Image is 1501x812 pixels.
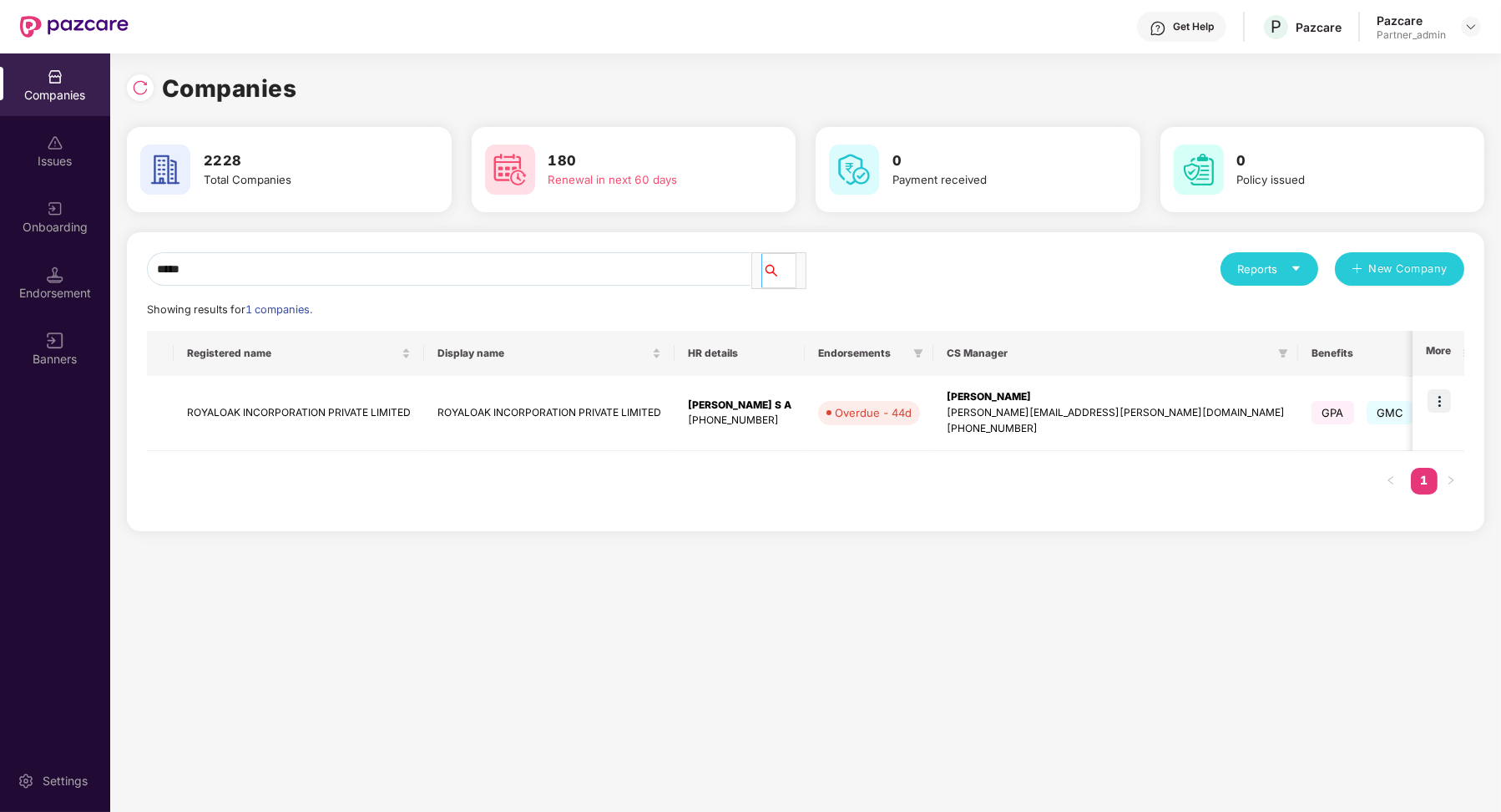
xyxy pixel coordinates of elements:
div: Overdue - 44d [835,404,912,421]
img: svg+xml;base64,PHN2ZyB4bWxucz0iaHR0cDovL3d3dy53My5vcmcvMjAwMC9zdmciIHdpZHRoPSI2MCIgaGVpZ2h0PSI2MC... [829,145,879,195]
span: caret-down [1291,263,1301,274]
div: Total Companies [204,171,397,189]
div: [PERSON_NAME] [947,389,1285,405]
span: New Company [1369,261,1448,277]
h3: 180 [548,150,742,172]
img: svg+xml;base64,PHN2ZyB3aWR0aD0iMTYiIGhlaWdodD0iMTYiIHZpZXdCb3g9IjAgMCAxNiAxNiIgZmlsbD0ibm9uZSIgeG... [47,332,63,349]
div: [PHONE_NUMBER] [688,413,791,429]
span: filter [1275,343,1291,363]
span: GPA [1311,401,1354,424]
img: svg+xml;base64,PHN2ZyB4bWxucz0iaHR0cDovL3d3dy53My5vcmcvMjAwMC9zdmciIHdpZHRoPSI2MCIgaGVpZ2h0PSI2MC... [485,145,535,195]
img: svg+xml;base64,PHN2ZyBpZD0iQ29tcGFuaWVzIiB4bWxucz0iaHR0cDovL3d3dy53My5vcmcvMjAwMC9zdmciIHdpZHRoPS... [47,69,63,85]
img: svg+xml;base64,PHN2ZyB3aWR0aD0iMjAiIGhlaWdodD0iMjAiIHZpZXdCb3g9IjAgMCAyMCAyMCIgZmlsbD0ibm9uZSIgeG... [47,200,63,217]
li: Previous Page [1377,468,1404,495]
th: More [1413,331,1464,376]
img: svg+xml;base64,PHN2ZyB3aWR0aD0iMTQuNSIgaGVpZ2h0PSIxNC41IiB2aWV3Qm94PSIwIDAgMTYgMTYiIGZpbGw9Im5vbm... [47,266,63,283]
div: Policy issued [1237,171,1431,189]
th: Registered name [174,331,424,376]
img: svg+xml;base64,PHN2ZyB4bWxucz0iaHR0cDovL3d3dy53My5vcmcvMjAwMC9zdmciIHdpZHRoPSI2MCIgaGVpZ2h0PSI2MC... [1174,145,1224,195]
td: ROYALOAK INCORPORATION PRIVATE LIMITED [174,376,424,451]
button: search [761,253,796,288]
li: Next Page [1438,468,1464,495]
div: Renewal in next 60 days [548,171,742,189]
img: svg+xml;base64,PHN2ZyBpZD0iRHJvcGRvd24tMzJ4MzIiIHhtbG5zPSJodHRwOi8vd3d3LnczLm9yZy8yMDAwL3N2ZyIgd2... [1464,20,1478,33]
th: Benefits [1298,331,1448,376]
span: Endorsements [818,347,907,360]
span: 1 companies. [245,303,312,316]
div: [PERSON_NAME] S A [688,398,791,414]
div: Pazcare [1377,13,1446,28]
h1: Companies [162,70,297,107]
h3: 0 [892,150,1086,172]
button: right [1438,468,1464,495]
th: Display name [424,331,675,376]
div: Payment received [892,171,1086,189]
span: P [1271,17,1281,37]
td: ROYALOAK INCORPORATION PRIVATE LIMITED [424,376,675,451]
span: CS Manager [947,347,1271,360]
span: left [1386,475,1396,485]
img: svg+xml;base64,PHN2ZyBpZD0iSGVscC0zMngzMiIgeG1sbnM9Imh0dHA6Ly93d3cudzMub3JnLzIwMDAvc3ZnIiB3aWR0aD... [1150,20,1166,37]
div: Get Help [1173,20,1214,33]
span: Display name [437,347,649,360]
span: plus [1352,263,1362,277]
div: Partner_admin [1377,28,1446,42]
button: left [1377,468,1404,495]
img: svg+xml;base64,PHN2ZyBpZD0iUmVsb2FkLTMyeDMyIiB4bWxucz0iaHR0cDovL3d3dy53My5vcmcvMjAwMC9zdmciIHdpZH... [132,79,149,96]
h3: 0 [1237,150,1431,172]
img: icon [1428,389,1451,413]
button: plusNew Company [1335,252,1464,286]
img: svg+xml;base64,PHN2ZyBpZD0iU2V0dGluZy0yMHgyMCIgeG1sbnM9Imh0dHA6Ly93d3cudzMub3JnLzIwMDAvc3ZnIiB3aW... [18,773,34,789]
span: GMC [1367,401,1414,424]
a: 1 [1411,468,1438,493]
th: HR details [675,331,805,376]
h3: 2228 [204,150,397,172]
span: filter [1278,348,1288,358]
span: Showing results for [147,303,312,316]
span: filter [913,348,923,358]
div: [PERSON_NAME][EMAIL_ADDRESS][PERSON_NAME][DOMAIN_NAME] [947,405,1285,421]
img: svg+xml;base64,PHN2ZyBpZD0iSXNzdWVzX2Rpc2FibGVkIiB4bWxucz0iaHR0cDovL3d3dy53My5vcmcvMjAwMC9zdmciIH... [47,134,63,151]
span: filter [910,343,927,363]
img: svg+xml;base64,PHN2ZyB4bWxucz0iaHR0cDovL3d3dy53My5vcmcvMjAwMC9zdmciIHdpZHRoPSI2MCIgaGVpZ2h0PSI2MC... [140,145,190,195]
img: New Pazcare Logo [20,16,129,38]
div: Reports [1237,261,1301,277]
span: Registered name [187,347,398,360]
li: 1 [1411,468,1438,495]
div: [PHONE_NUMBER] [947,421,1285,437]
span: right [1446,475,1456,485]
span: search [762,264,796,277]
div: Pazcare [1296,19,1342,35]
div: Settings [38,773,93,789]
